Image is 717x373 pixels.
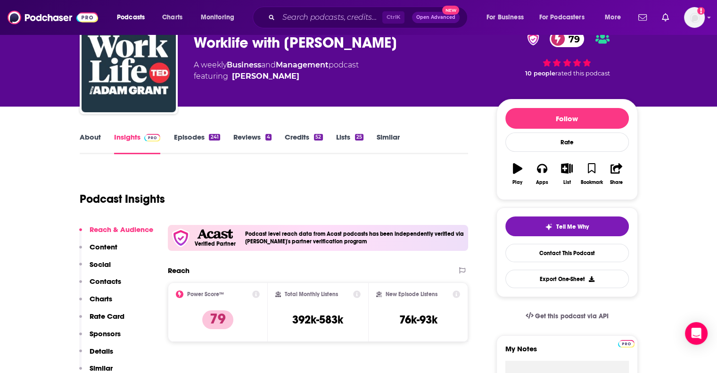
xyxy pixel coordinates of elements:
a: Contact This Podcast [505,244,629,262]
a: Episodes241 [173,133,220,154]
a: Show notifications dropdown [635,9,651,25]
button: open menu [110,10,157,25]
h2: New Episode Listens [386,291,437,298]
div: 4 [265,134,272,141]
img: Podchaser - Follow, Share and Rate Podcasts [8,8,98,26]
p: Charts [90,294,112,303]
span: Tell Me Why [556,223,589,231]
button: Open AdvancedNew [412,12,460,23]
span: 10 people [525,70,555,77]
p: 79 [202,310,233,329]
div: verified Badge79 10 peoplerated this podcast [496,25,638,83]
div: Apps [536,180,548,185]
a: Adam Grant [232,71,299,82]
button: open menu [480,10,536,25]
a: Get this podcast via API [518,305,616,328]
span: Monitoring [201,11,234,24]
p: Social [90,260,111,269]
img: tell me why sparkle [545,223,552,231]
img: Worklife with Adam Grant [82,18,176,112]
span: Charts [162,11,182,24]
h4: Podcast level reach data from Acast podcasts has been independently verified via [PERSON_NAME]'s ... [245,231,465,245]
label: My Notes [505,344,629,361]
a: Business [227,60,261,69]
input: Search podcasts, credits, & more... [279,10,382,25]
div: A weekly podcast [194,59,359,82]
img: Podchaser Pro [144,134,161,141]
img: Acast [197,229,233,239]
a: Management [276,60,329,69]
p: Sponsors [90,329,121,338]
div: Share [610,180,623,185]
a: Show notifications dropdown [658,9,673,25]
span: More [605,11,621,24]
p: Reach & Audience [90,225,153,234]
a: Pro website [618,339,635,348]
span: Open Advanced [416,15,455,20]
span: featuring [194,71,359,82]
span: New [442,6,459,15]
button: Export One-Sheet [505,270,629,288]
span: Podcasts [117,11,145,24]
h1: Podcast Insights [80,192,165,206]
h3: 76k-93k [399,313,437,327]
button: Sponsors [79,329,121,347]
a: Credits52 [285,133,322,154]
span: 79 [559,31,585,47]
img: verified Badge [524,33,542,45]
span: Logged in as GregKubie [684,7,705,28]
button: Social [79,260,111,277]
div: 241 [209,134,220,141]
button: Apps [530,157,554,191]
button: open menu [533,10,598,25]
button: open menu [598,10,633,25]
a: InsightsPodchaser Pro [114,133,161,154]
button: Content [79,242,117,260]
a: About [80,133,101,154]
button: Follow [505,108,629,129]
span: rated this podcast [555,70,610,77]
a: Charts [156,10,188,25]
button: Charts [79,294,112,312]
button: tell me why sparkleTell Me Why [505,216,629,236]
h5: Verified Partner [195,241,236,247]
button: open menu [194,10,247,25]
button: Show profile menu [684,7,705,28]
p: Rate Card [90,312,124,321]
div: Search podcasts, credits, & more... [262,7,477,28]
div: List [563,180,571,185]
p: Similar [90,364,113,373]
div: Play [512,180,522,185]
span: and [261,60,276,69]
a: Lists25 [336,133,363,154]
a: 79 [550,31,585,47]
div: Open Intercom Messenger [685,322,708,345]
div: Rate [505,133,629,152]
a: Reviews4 [233,133,272,154]
div: 52 [314,134,322,141]
img: Podchaser Pro [618,340,635,348]
img: User Profile [684,7,705,28]
a: Similar [377,133,400,154]
button: Rate Card [79,312,124,329]
h2: Reach [168,266,190,275]
h2: Total Monthly Listens [285,291,338,298]
p: Details [90,347,113,356]
div: Bookmark [580,180,602,185]
span: For Podcasters [539,11,585,24]
div: 25 [355,134,363,141]
span: Get this podcast via API [535,312,608,320]
img: verfied icon [172,229,190,247]
button: Bookmark [579,157,604,191]
h2: Power Score™ [187,291,224,298]
p: Content [90,242,117,251]
button: Share [604,157,628,191]
span: For Business [486,11,524,24]
button: Contacts [79,277,121,294]
h3: 392k-583k [292,313,343,327]
button: Details [79,347,113,364]
button: Play [505,157,530,191]
p: Contacts [90,277,121,286]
